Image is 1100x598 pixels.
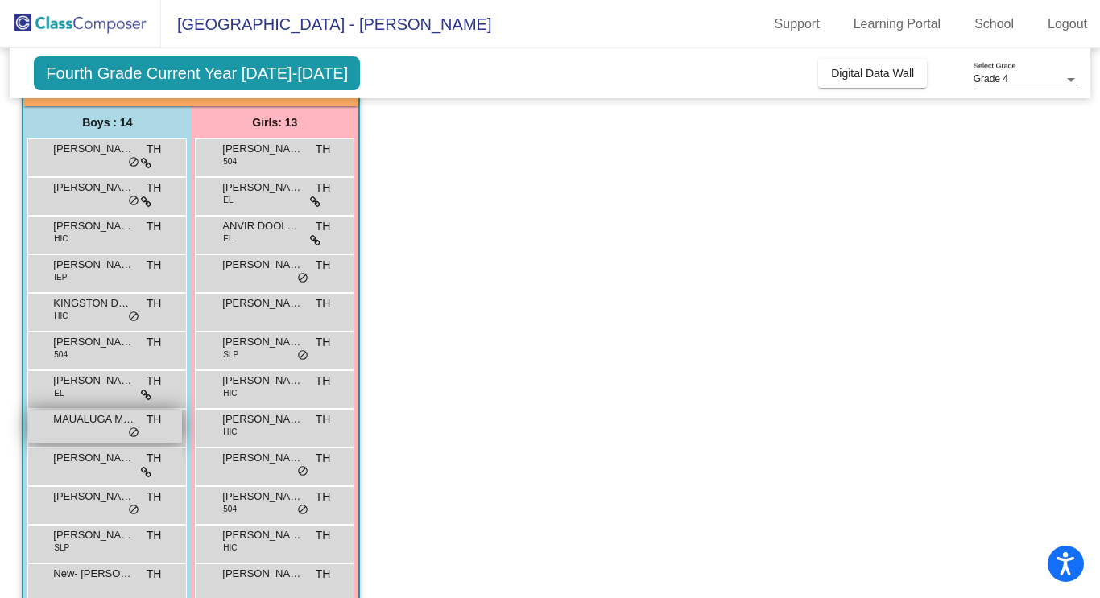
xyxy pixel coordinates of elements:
[961,11,1027,37] a: School
[316,373,331,390] span: TH
[53,373,134,389] span: [PERSON_NAME] [PERSON_NAME]
[316,257,331,274] span: TH
[222,411,303,427] span: [PERSON_NAME]
[762,11,833,37] a: Support
[222,295,303,311] span: [PERSON_NAME]
[223,194,233,206] span: EL
[316,295,331,312] span: TH
[316,489,331,505] span: TH
[841,11,954,37] a: Learning Portal
[831,67,914,80] span: Digital Data Wall
[297,272,308,285] span: do_not_disturb_alt
[128,311,139,324] span: do_not_disturb_alt
[223,542,237,554] span: HIC
[53,527,134,543] span: [PERSON_NAME]
[53,141,134,157] span: [PERSON_NAME]
[147,527,162,544] span: TH
[54,310,68,322] span: HIC
[223,426,237,438] span: HIC
[53,411,134,427] span: MAUALUGA MALU
[53,179,134,196] span: [PERSON_NAME]
[222,334,303,350] span: [PERSON_NAME]
[161,11,491,37] span: [GEOGRAPHIC_DATA] - [PERSON_NAME]
[128,156,139,169] span: do_not_disturb_alt
[147,295,162,312] span: TH
[128,504,139,517] span: do_not_disturb_alt
[297,504,308,517] span: do_not_disturb_alt
[316,450,331,467] span: TH
[54,542,69,554] span: SLP
[316,411,331,428] span: TH
[223,233,233,245] span: EL
[316,141,331,158] span: TH
[54,271,67,283] span: IEP
[222,218,303,234] span: ANVIR DOOLUKA
[297,349,308,362] span: do_not_disturb_alt
[222,141,303,157] span: [PERSON_NAME]
[222,450,303,466] span: [PERSON_NAME]
[53,295,134,311] span: KINGSTON DEGRANT
[53,218,134,234] span: [PERSON_NAME]
[53,334,134,350] span: [PERSON_NAME]
[23,106,191,138] div: Boys : 14
[222,566,303,582] span: [PERSON_NAME] [PERSON_NAME]
[147,566,162,583] span: TH
[818,59,927,88] button: Digital Data Wall
[223,348,238,361] span: SLP
[222,373,303,389] span: [PERSON_NAME]
[147,411,162,428] span: TH
[128,195,139,208] span: do_not_disturb_alt
[53,257,134,273] span: [PERSON_NAME]
[147,218,162,235] span: TH
[223,503,237,515] span: 504
[128,427,139,439] span: do_not_disturb_alt
[34,56,360,90] span: Fourth Grade Current Year [DATE]-[DATE]
[54,233,68,245] span: HIC
[147,373,162,390] span: TH
[147,334,162,351] span: TH
[222,527,303,543] span: [PERSON_NAME]
[54,387,64,399] span: EL
[54,348,68,361] span: 504
[147,450,162,467] span: TH
[316,179,331,196] span: TH
[53,489,134,505] span: [PERSON_NAME]
[191,106,358,138] div: Girls: 13
[147,179,162,196] span: TH
[223,387,237,399] span: HIC
[316,527,331,544] span: TH
[1035,11,1100,37] a: Logout
[147,141,162,158] span: TH
[147,257,162,274] span: TH
[53,566,134,582] span: New- [PERSON_NAME]
[316,334,331,351] span: TH
[53,450,134,466] span: [PERSON_NAME]
[147,489,162,505] span: TH
[223,155,237,167] span: 504
[222,489,303,505] span: [PERSON_NAME]
[316,218,331,235] span: TH
[316,566,331,583] span: TH
[222,179,303,196] span: [PERSON_NAME]
[974,73,1008,85] span: Grade 4
[297,465,308,478] span: do_not_disturb_alt
[222,257,303,273] span: [PERSON_NAME]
